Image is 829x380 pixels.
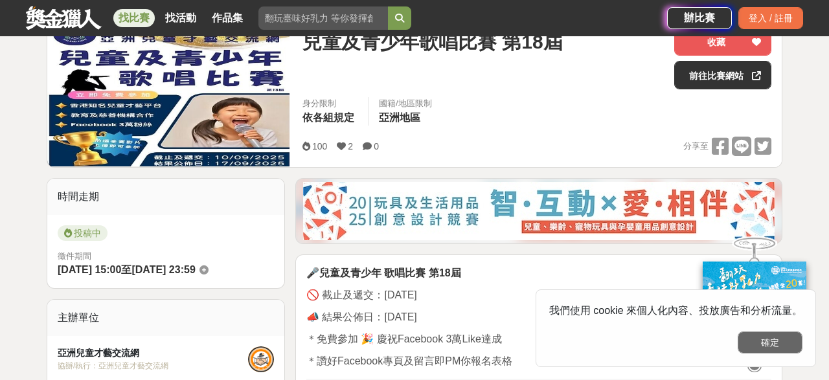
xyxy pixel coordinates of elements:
[302,97,358,110] div: 身分限制
[58,225,108,241] span: 投稿中
[58,264,121,275] span: [DATE] 15:00
[703,262,806,348] img: c171a689-fb2c-43c6-a33c-e56b1f4b2190.jpg
[47,179,284,215] div: 時間走期
[113,9,155,27] a: 找比賽
[131,264,195,275] span: [DATE] 23:59
[319,267,461,278] strong: 兒童及青少年 歌唱比賽 第18屆
[379,112,420,123] span: 亞洲地區
[302,27,563,56] span: 兒童及青少年歌唱比賽 第18屆
[207,9,248,27] a: 作品集
[303,182,775,240] img: d4b53da7-80d9-4dd2-ac75-b85943ec9b32.jpg
[374,141,379,151] span: 0
[258,6,388,30] input: 翻玩臺味好乳力 等你發揮創意！
[674,61,771,89] a: 前往比賽網站
[58,346,248,360] div: 亞洲兒童才藝交流網
[312,141,327,151] span: 100
[674,27,771,56] button: 收藏
[302,112,354,123] span: 依各組規定
[738,7,803,29] div: 登入 / 註冊
[738,331,802,353] button: 確定
[58,360,248,372] div: 協辦/執行： 亞洲兒童才藝交流網
[306,311,417,322] span: 📣 結果公佈日：[DATE]
[306,267,461,278] span: 🎤
[306,289,417,300] span: 🚫 截止及遞交：[DATE]
[683,137,709,156] span: 分享至
[667,7,732,29] a: 辦比賽
[58,251,91,261] span: 徵件期間
[348,141,353,151] span: 2
[306,355,512,366] span: ＊讚好Facebook專頁及留言即PM你報名表格
[306,333,502,344] span: ＊免費參加 🎉 慶祝Facebook 3萬Like達成
[47,17,290,166] img: Cover Image
[47,300,284,336] div: 主辦單位
[160,9,201,27] a: 找活動
[379,97,432,110] div: 國籍/地區限制
[121,264,131,275] span: 至
[549,305,802,316] span: 我們使用 cookie 來個人化內容、投放廣告和分析流量。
